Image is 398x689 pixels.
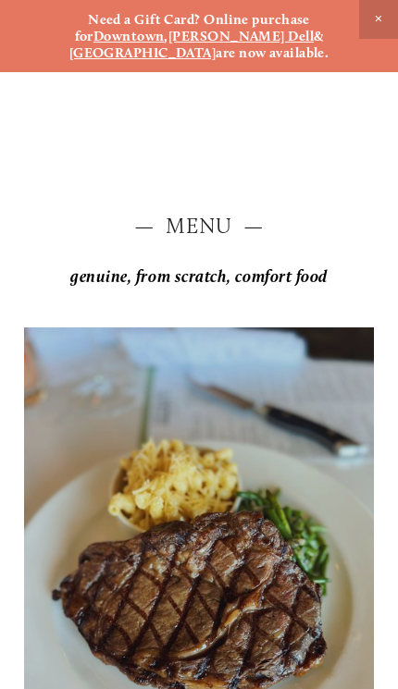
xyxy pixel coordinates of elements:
[164,28,168,44] strong: ,
[24,212,374,241] h2: — Menu —
[93,28,165,44] a: Downtown
[69,44,217,61] a: [GEOGRAPHIC_DATA]
[75,11,314,44] strong: Need a Gift Card? Online purchase for
[314,28,323,44] strong: &
[168,28,314,44] a: [PERSON_NAME] Dell
[216,44,329,61] strong: are now available.
[70,266,328,287] em: genuine, from scratch, comfort food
